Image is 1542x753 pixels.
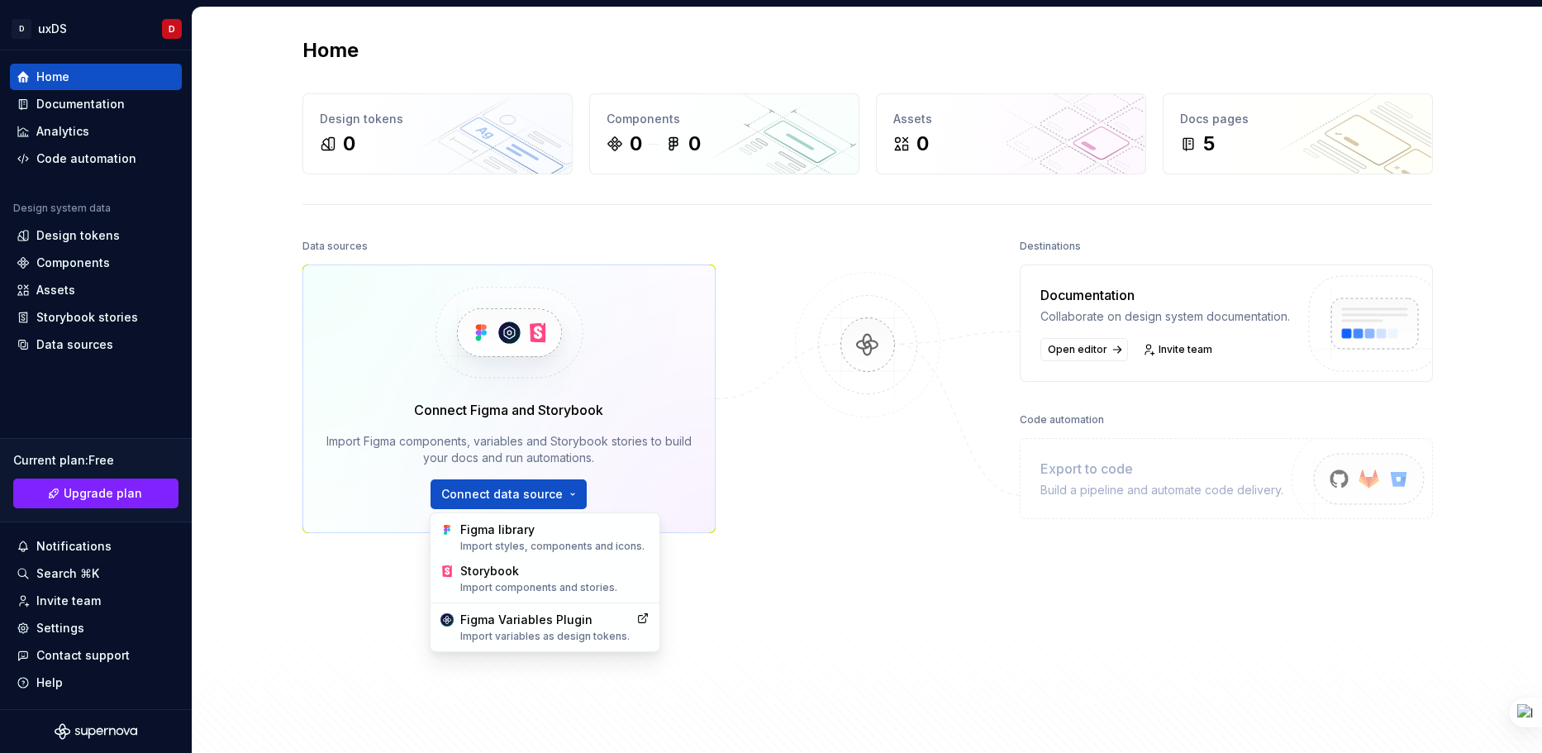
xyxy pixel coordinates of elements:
[460,612,630,643] div: Figma Variables Plugin
[460,563,650,594] div: Storybook
[460,630,630,643] div: Import variables as design tokens.
[460,522,650,553] div: Figma library
[460,581,650,594] div: Import components and stories.
[460,540,650,553] div: Import styles, components and icons.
